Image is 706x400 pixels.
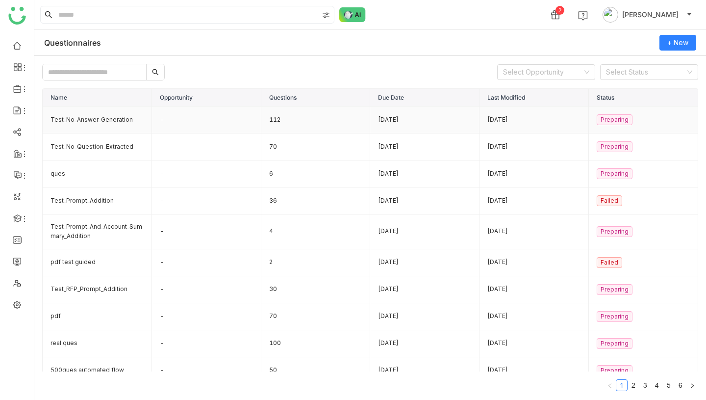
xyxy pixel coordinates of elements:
td: [DATE] [370,303,479,330]
img: logo [8,7,26,25]
td: 100 [261,330,371,357]
th: Name [43,89,152,107]
td: 500ques automated flow [43,357,152,384]
div: [DATE] [487,115,580,125]
div: Questionnaires [44,38,101,48]
td: 30 [261,276,371,303]
th: Questions [261,89,371,107]
td: Test_RFP_Prompt_Addition [43,276,152,303]
td: 50 [261,357,371,384]
th: Opportunity [152,89,261,107]
span: [PERSON_NAME] [622,9,679,20]
div: [DATE] [487,227,580,236]
div: [DATE] [487,366,580,375]
div: 2 [555,6,564,15]
td: [DATE] [370,133,479,160]
td: 36 [261,187,371,214]
td: - [152,249,261,276]
td: Test_No_Question_Extracted [43,133,152,160]
div: [DATE] [487,196,580,206]
li: 2 [628,379,639,391]
th: Last Modified [479,89,589,107]
a: 1 [616,380,627,391]
nz-tag: Failed [597,195,622,206]
button: [PERSON_NAME] [601,7,694,23]
td: - [152,160,261,187]
td: 70 [261,303,371,330]
td: ques [43,160,152,187]
td: [DATE] [370,160,479,187]
nz-tag: Failed [597,257,622,268]
td: Test_No_Answer_Generation [43,107,152,133]
li: 1 [616,379,628,391]
td: Test_Prompt_And_Account_Summary_Addition [43,214,152,249]
td: - [152,303,261,330]
nz-tag: Preparing [597,365,632,376]
span: + New [667,37,688,48]
td: [DATE] [370,276,479,303]
td: 4 [261,214,371,249]
td: - [152,357,261,384]
td: - [152,276,261,303]
td: 6 [261,160,371,187]
a: 2 [628,380,639,391]
li: 5 [663,379,675,391]
img: ask-buddy-normal.svg [339,7,366,22]
img: avatar [603,7,618,23]
nz-tag: Preparing [597,226,632,237]
td: real ques [43,330,152,357]
nz-tag: Preparing [597,141,632,152]
nz-tag: Preparing [597,284,632,295]
td: [DATE] [370,249,479,276]
td: - [152,330,261,357]
a: 6 [675,380,686,391]
td: [DATE] [370,187,479,214]
img: search-type.svg [322,11,330,19]
nz-tag: Preparing [597,114,632,125]
td: 2 [261,249,371,276]
a: 4 [652,380,662,391]
div: [DATE] [487,312,580,321]
button: Next Page [686,379,698,391]
td: pdf [43,303,152,330]
div: [DATE] [487,285,580,294]
div: [DATE] [487,258,580,267]
button: Previous Page [604,379,616,391]
th: Due Date [370,89,479,107]
button: + New [659,35,696,51]
div: [DATE] [487,339,580,348]
td: - [152,187,261,214]
a: 5 [663,380,674,391]
td: 70 [261,133,371,160]
img: help.svg [578,11,588,21]
li: 3 [639,379,651,391]
td: - [152,214,261,249]
li: 4 [651,379,663,391]
td: pdf test guided [43,249,152,276]
td: [DATE] [370,107,479,133]
td: - [152,107,261,133]
a: 3 [640,380,651,391]
td: [DATE] [370,214,479,249]
div: [DATE] [487,169,580,179]
td: - [152,133,261,160]
td: Test_Prompt_Addition [43,187,152,214]
td: [DATE] [370,330,479,357]
nz-tag: Preparing [597,338,632,349]
nz-tag: Preparing [597,168,632,179]
nz-tag: Preparing [597,311,632,322]
th: Status [589,89,698,107]
td: 112 [261,107,371,133]
td: [DATE] [370,357,479,384]
div: [DATE] [487,142,580,152]
li: 6 [675,379,686,391]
